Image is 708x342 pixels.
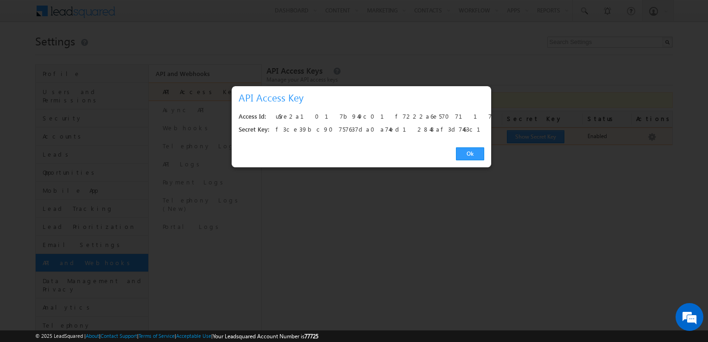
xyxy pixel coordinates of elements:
[456,147,484,160] a: Ok
[276,123,479,136] div: f3ce39bc90757637da0a74ed12848af3d7463c17
[239,123,269,136] div: Secret Key:
[239,89,488,106] h3: API Access Key
[139,333,175,339] a: Terms of Service
[35,332,318,341] span: © 2025 LeadSquared | | | | |
[86,333,99,339] a: About
[304,333,318,340] span: 77725
[213,333,318,340] span: Your Leadsquared Account Number is
[276,110,479,123] div: u$re2a1017b949c01f7222a6e5707117235
[101,333,137,339] a: Contact Support
[239,110,269,123] div: Access Id:
[176,333,211,339] a: Acceptable Use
